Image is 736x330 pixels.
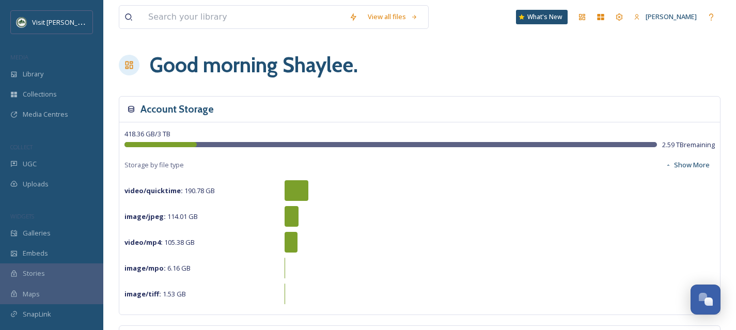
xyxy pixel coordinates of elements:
a: View all files [363,7,423,27]
span: COLLECT [10,143,33,151]
span: Uploads [23,179,49,189]
span: Visit [PERSON_NAME] [32,17,98,27]
span: WIDGETS [10,212,34,220]
span: Stories [23,269,45,278]
span: 1.53 GB [124,289,186,298]
span: 105.38 GB [124,238,195,247]
button: Open Chat [691,285,721,315]
span: 114.01 GB [124,212,198,221]
span: 2.59 TB remaining [662,140,715,150]
span: 190.78 GB [124,186,215,195]
span: Storage by file type [124,160,184,170]
span: Media Centres [23,109,68,119]
strong: video/mp4 : [124,238,163,247]
strong: image/tiff : [124,289,161,298]
h1: Good morning Shaylee . [150,50,358,81]
a: [PERSON_NAME] [629,7,702,27]
button: Show More [660,155,715,175]
span: Galleries [23,228,51,238]
strong: video/quicktime : [124,186,183,195]
span: Embeds [23,248,48,258]
span: SnapLink [23,309,51,319]
span: Collections [23,89,57,99]
span: Maps [23,289,40,299]
strong: image/jpeg : [124,212,166,221]
h3: Account Storage [140,102,214,117]
input: Search your library [143,6,344,28]
span: Library [23,69,43,79]
span: 6.16 GB [124,263,191,273]
span: MEDIA [10,53,28,61]
a: What's New [516,10,568,24]
span: UGC [23,159,37,169]
span: 418.36 GB / 3 TB [124,129,170,138]
img: Unknown.png [17,17,27,27]
span: [PERSON_NAME] [646,12,697,21]
strong: image/mpo : [124,263,166,273]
